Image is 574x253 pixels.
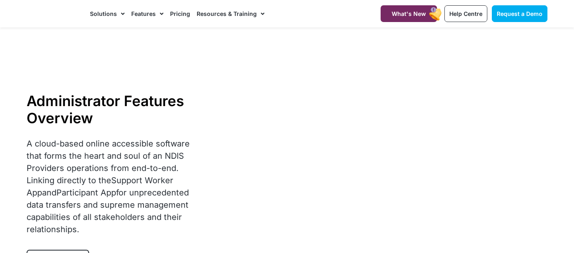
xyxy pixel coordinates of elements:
[27,8,82,20] img: CareMaster Logo
[56,188,116,198] a: Participant App
[392,10,426,17] span: What's New
[27,92,204,126] h1: Administrator Features Overview
[27,139,190,234] span: A cloud-based online accessible software that forms the heart and soul of an NDIS Providers opera...
[497,10,543,17] span: Request a Demo
[449,10,482,17] span: Help Centre
[381,5,437,22] a: What's New
[492,5,547,22] a: Request a Demo
[444,5,487,22] a: Help Centre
